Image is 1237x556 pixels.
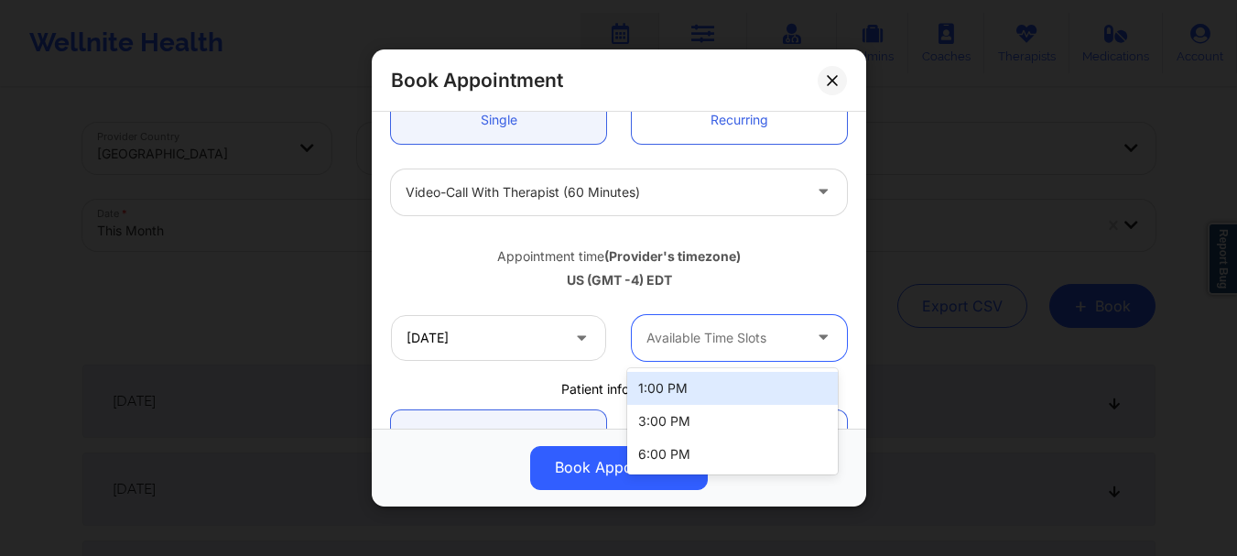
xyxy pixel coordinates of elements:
div: 6:00 PM [627,438,838,471]
button: Book Appointment [530,446,708,490]
h2: Book Appointment [391,68,563,93]
a: Recurring [632,97,847,144]
div: Video-Call with Therapist (60 minutes) [406,169,801,215]
div: Patient information: [378,380,860,398]
a: Single [391,97,606,144]
a: Registered Patient [391,411,606,458]
div: Appointment time [391,247,847,266]
div: 1:00 PM [627,372,838,405]
b: (Provider's timezone) [604,248,741,264]
input: MM/DD/YYYY [391,315,606,361]
div: US (GMT -4) EDT [391,271,847,289]
div: 3:00 PM [627,405,838,438]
